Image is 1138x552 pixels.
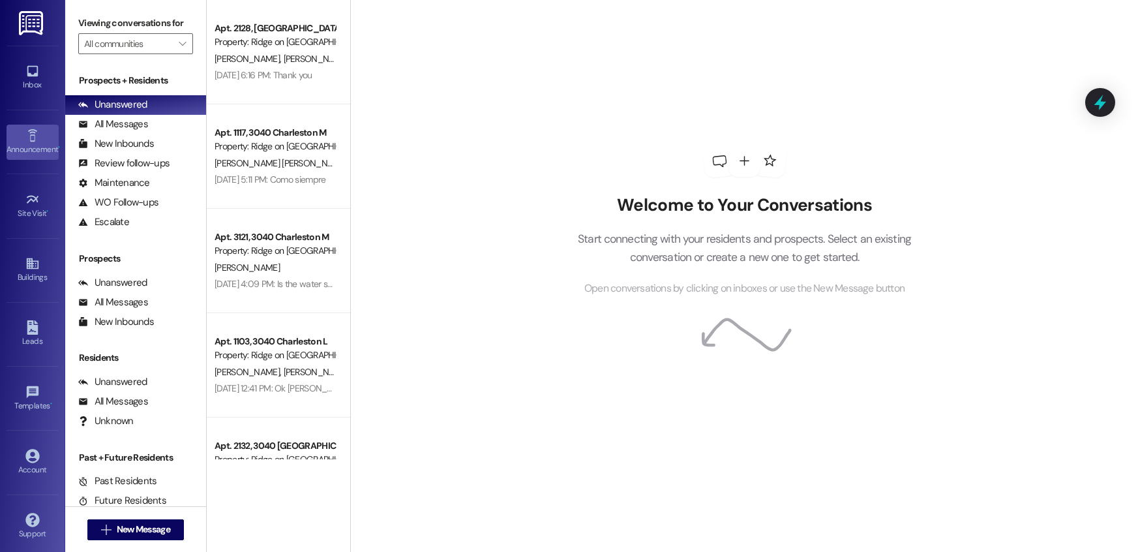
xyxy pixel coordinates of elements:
div: Property: Ridge on [GEOGRAPHIC_DATA] (4039) [215,348,335,362]
div: Prospects [65,252,206,266]
div: Review follow-ups [78,157,170,170]
span: • [50,399,52,408]
a: Leads [7,316,59,352]
span: Open conversations by clicking on inboxes or use the New Message button [584,281,905,297]
i:  [101,525,111,535]
a: Site Visit • [7,189,59,224]
div: Unknown [78,414,134,428]
span: • [58,143,60,152]
a: Support [7,509,59,544]
div: Property: Ridge on [GEOGRAPHIC_DATA] (4039) [215,140,335,153]
span: [PERSON_NAME] [PERSON_NAME] [215,157,351,169]
div: Property: Ridge on [GEOGRAPHIC_DATA] (4039) [215,453,335,467]
div: [DATE] 6:16 PM: Thank you [215,69,312,81]
div: Past + Future Residents [65,451,206,465]
div: [DATE] 4:09 PM: Is the water still off [215,278,347,290]
span: • [47,207,49,216]
div: Future Residents [78,494,166,508]
div: Property: Ridge on [GEOGRAPHIC_DATA] (4039) [215,35,335,49]
i:  [179,38,186,49]
a: Account [7,445,59,480]
div: [DATE] 12:41 PM: Ok [PERSON_NAME] [215,382,353,394]
span: [PERSON_NAME] [215,366,284,378]
div: All Messages [78,296,148,309]
div: Apt. 1103, 3040 Charleston L [215,335,335,348]
div: Unanswered [78,375,147,389]
h2: Welcome to Your Conversations [558,195,931,216]
div: Property: Ridge on [GEOGRAPHIC_DATA] (4039) [215,244,335,258]
div: Apt. 3121, 3040 Charleston M [215,230,335,244]
div: [DATE] 5:11 PM: Como siempre [215,174,325,185]
span: [PERSON_NAME] [284,53,349,65]
label: Viewing conversations for [78,13,193,33]
div: Apt. 2132, 3040 [GEOGRAPHIC_DATA] O [215,439,335,453]
a: Inbox [7,60,59,95]
img: ResiDesk Logo [19,11,46,35]
button: New Message [87,519,184,540]
div: New Inbounds [78,315,154,329]
div: Unanswered [78,98,147,112]
div: All Messages [78,395,148,408]
div: Prospects + Residents [65,74,206,87]
span: [PERSON_NAME] [284,366,349,378]
div: New Inbounds [78,137,154,151]
input: All communities [84,33,172,54]
div: Apt. 2128, [GEOGRAPHIC_DATA] [215,22,335,35]
span: [PERSON_NAME] [215,262,280,273]
p: Start connecting with your residents and prospects. Select an existing conversation or create a n... [558,230,931,267]
span: [PERSON_NAME] [215,53,284,65]
div: Unanswered [78,276,147,290]
span: New Message [117,523,170,536]
div: Maintenance [78,176,150,190]
div: Past Residents [78,474,157,488]
a: Buildings [7,253,59,288]
div: Apt. 1117, 3040 Charleston M [215,126,335,140]
div: WO Follow-ups [78,196,158,209]
div: Residents [65,351,206,365]
a: Templates • [7,381,59,416]
div: All Messages [78,117,148,131]
div: Escalate [78,215,129,229]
